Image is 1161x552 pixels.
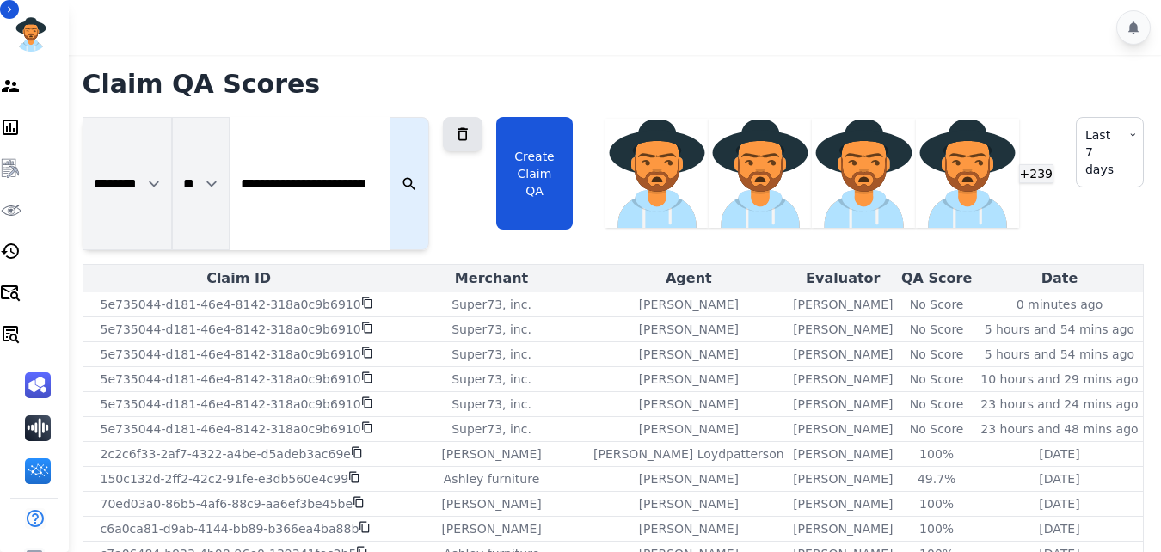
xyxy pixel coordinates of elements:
[793,396,893,413] p: [PERSON_NAME]
[1076,117,1144,187] div: Last 7 days
[1039,520,1079,537] p: [DATE]
[101,520,359,537] p: c6a0ca81-d9ab-4144-bb89-b366ea4ba88b
[101,495,353,512] p: 70ed03a0-86b5-4af6-88c9-aa6ef3be45be
[793,495,893,512] p: [PERSON_NAME]
[87,268,391,289] div: Claim ID
[444,470,539,488] p: Ashley furniture
[792,268,894,289] div: Evaluator
[793,420,893,438] p: [PERSON_NAME]
[441,495,541,512] p: [PERSON_NAME]
[1039,445,1079,463] p: [DATE]
[980,371,1138,388] p: 10 hours and 29 mins ago
[101,321,361,338] p: 5e735044-d181-46e4-8142-318a0c9b6910
[919,445,954,463] div: 100%
[910,296,964,313] div: No Score
[910,420,964,438] div: No Score
[639,495,739,512] p: [PERSON_NAME]
[451,371,531,388] p: Super73, inc.
[101,296,361,313] p: 5e735044-d181-46e4-8142-318a0c9b6910
[639,371,739,388] p: [PERSON_NAME]
[10,14,52,55] img: Bordered avatar
[1017,296,1103,313] p: 0 minutes ago
[451,296,531,313] p: Super73, inc.
[910,371,964,388] div: No Score
[451,321,531,338] p: Super73, inc.
[980,420,1138,438] p: 23 hours and 48 mins ago
[639,420,739,438] p: [PERSON_NAME]
[101,396,361,413] p: 5e735044-d181-46e4-8142-318a0c9b6910
[101,420,361,438] p: 5e735044-d181-46e4-8142-318a0c9b6910
[793,371,893,388] p: [PERSON_NAME]
[1039,495,1079,512] p: [DATE]
[980,396,1138,413] p: 23 hours and 24 mins ago
[980,268,1139,289] div: Date
[793,346,893,363] p: [PERSON_NAME]
[918,470,955,488] div: 49.7%
[919,520,954,537] div: 100%
[101,371,361,388] p: 5e735044-d181-46e4-8142-318a0c9b6910
[83,69,1144,100] h1: Claim QA Scores
[101,346,361,363] p: 5e735044-d181-46e4-8142-318a0c9b6910
[793,321,893,338] p: [PERSON_NAME]
[639,321,739,338] p: [PERSON_NAME]
[639,396,739,413] p: [PERSON_NAME]
[793,470,893,488] p: [PERSON_NAME]
[793,296,893,313] p: [PERSON_NAME]
[793,445,893,463] p: [PERSON_NAME]
[441,520,541,537] p: [PERSON_NAME]
[451,346,531,363] p: Super73, inc.
[592,268,785,289] div: Agent
[910,396,964,413] div: No Score
[639,346,739,363] p: [PERSON_NAME]
[451,420,531,438] p: Super73, inc.
[398,268,586,289] div: Merchant
[1019,164,1053,183] div: +239
[593,445,784,463] p: [PERSON_NAME] Loydpatterson
[441,445,541,463] p: [PERSON_NAME]
[639,520,739,537] p: [PERSON_NAME]
[900,268,973,289] div: QA Score
[101,470,349,488] p: 150c132d-2ff2-42c2-91fe-e3db560e4c99
[919,495,954,512] div: 100%
[793,520,893,537] p: [PERSON_NAME]
[910,346,964,363] div: No Score
[101,445,351,463] p: 2c2c6f33-2af7-4322-a4be-d5adeb3ac69e
[451,396,531,413] p: Super73, inc.
[985,346,1134,363] p: 5 hours and 54 mins ago
[985,321,1134,338] p: 5 hours and 54 mins ago
[1039,470,1079,488] p: [DATE]
[639,296,739,313] p: [PERSON_NAME]
[639,470,739,488] p: [PERSON_NAME]
[496,117,574,230] button: Create Claim QA
[910,321,964,338] div: No Score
